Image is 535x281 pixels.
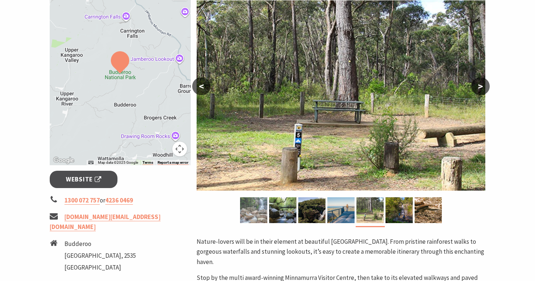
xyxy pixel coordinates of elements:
a: 1300 072 757 [64,196,100,205]
img: Carrington Falls campground, Budderoo National Park. Photo credit: Chris Keyzer © DPIE [356,197,384,223]
span: Website [66,174,101,184]
img: Carrington Falls campground, Budderoo National Park. Photo credit: Chris Keyzer © DPIE [197,0,485,191]
button: > [471,77,490,95]
img: Water rushes over rocks below Minnamurra Falls in Budderoo National Park. Photo credit: John Spencer [240,197,267,223]
img: View of Carrington Falls waterfall in Budderoo National Park. Photo credit: Michael Van Ewijk © [298,197,325,223]
img: Visitors enjoy views of Minnamurra Falls at a viewing platform in Budderoo National Park. Photo [386,197,413,223]
li: [GEOGRAPHIC_DATA], 2535 [64,251,136,261]
button: Map camera controls [172,142,187,156]
li: Budderoo [64,239,136,249]
span: Map data ©2025 Google [98,160,138,164]
p: Nature-lovers will be in their element at beautiful [GEOGRAPHIC_DATA]. From pristine rainforest w... [197,237,485,267]
a: Open this area in Google Maps (opens a new window) [52,156,76,165]
img: View of vistors walking across the creek along Lyrebird loop walk. Photo credit: David Finnegan [269,197,296,223]
img: A superb lyrebird in Budderoo National Park. Photo credit: David Finnegan © DPIE [415,197,442,223]
li: or [50,195,191,205]
img: Google [52,156,76,165]
a: Website [50,171,118,188]
a: [DOMAIN_NAME][EMAIL_ADDRESS][DOMAIN_NAME] [50,213,161,231]
a: Terms (opens in new tab) [142,160,153,165]
li: [GEOGRAPHIC_DATA] [64,263,136,273]
img: A man stands at Jamberoo lookout, Budderoo National Park. Photo credit: Michael Van Ewijk © [327,197,355,223]
a: 4236 0469 [105,196,133,205]
a: Report a map error [158,160,189,165]
button: Keyboard shortcuts [88,160,94,165]
button: < [192,77,211,95]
